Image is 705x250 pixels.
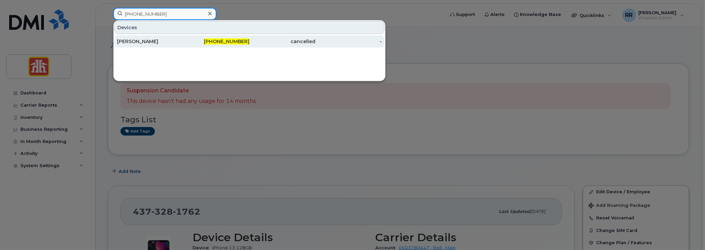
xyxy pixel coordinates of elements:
div: Devices [114,21,384,34]
div: - [316,38,382,45]
span: [PHONE_NUMBER] [204,38,249,44]
div: [PERSON_NAME] [117,38,183,45]
a: [PERSON_NAME][PHONE_NUMBER]cancelled- [114,35,384,48]
div: cancelled [249,38,316,45]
